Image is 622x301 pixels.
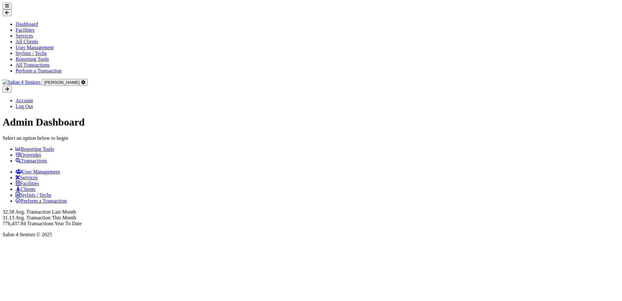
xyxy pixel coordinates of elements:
a: User Management [16,45,54,50]
a: Facilities [16,181,39,186]
a: Clients [16,186,35,192]
a: Services [16,175,38,180]
a: Perform a Transaction [16,198,67,204]
a: Services [16,33,33,39]
a: Transactions [16,158,47,163]
a: Overrides [16,152,41,158]
a: Dashboard [16,21,38,27]
span: [PERSON_NAME] [44,80,80,85]
span: 31.13 [3,215,14,220]
a: Stylists / Techs [16,50,47,56]
a: Stylists / Techs [16,192,51,198]
a: All Clients [16,39,38,44]
a: User Management [16,169,60,174]
a: Reporting Tools [16,146,54,152]
span: 32.58 [3,209,14,215]
a: Reporting Tools [16,56,49,62]
a: Log Out [16,104,33,109]
button: [PERSON_NAME] [41,79,87,86]
p: Salon 4 Seniors © 2025 [3,232,619,238]
p: Select an option below to begin [3,135,619,141]
h1: Admin Dashboard [3,116,619,128]
a: Facilities [16,27,35,33]
span: Transactions Year To Date [27,221,82,226]
a: Perform a Transaction [16,68,62,73]
span: Avg. Transaction Last Month [15,209,76,215]
span: Avg. Transaction This Month [15,215,76,220]
img: Salon 4 Seniors [3,79,40,85]
a: Account [16,98,33,103]
span: 776,437.84 [3,221,26,226]
a: All Transactions [16,62,50,68]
